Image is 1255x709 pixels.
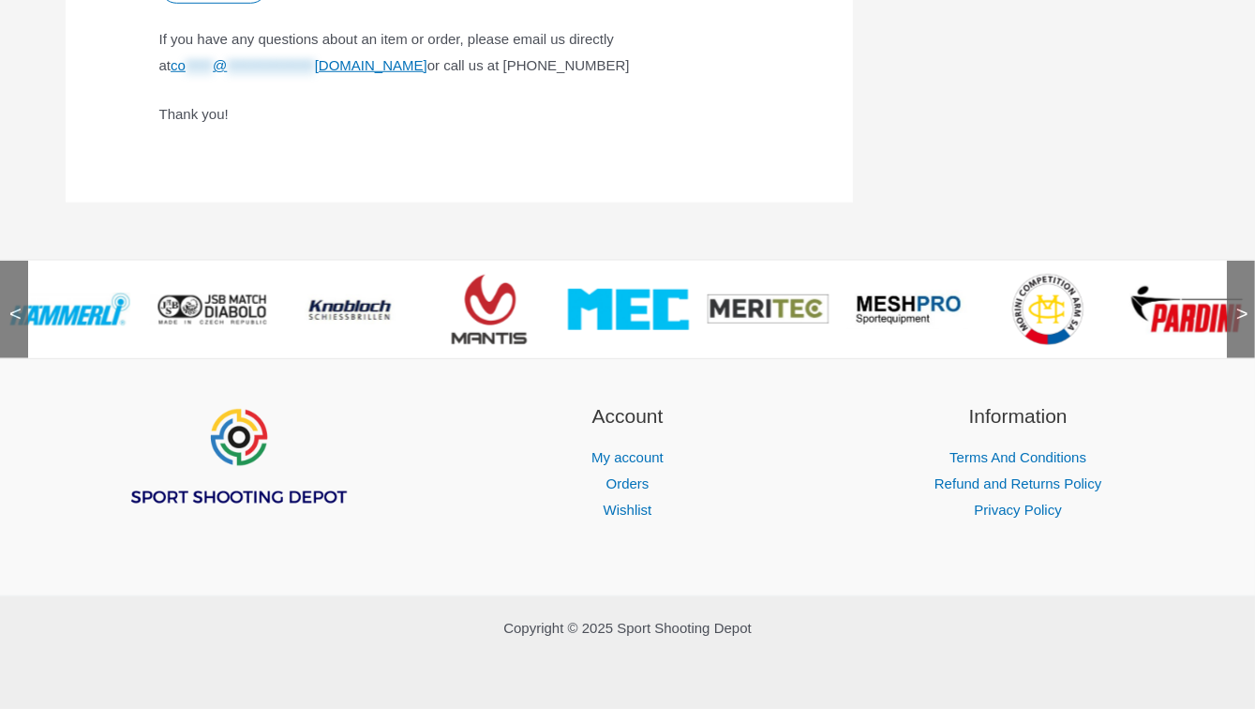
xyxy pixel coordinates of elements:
[974,502,1061,518] a: Privacy Policy
[1227,286,1246,305] span: >
[846,445,1190,523] nav: Information
[846,401,1190,431] h2: Information
[159,26,759,79] p: If you have any questions about an item or order, please email us directly at or call us at [PHON...
[66,615,1190,641] p: Copyright © 2025 Sport Shooting Depot
[159,101,759,128] p: Thank you!
[591,449,664,465] a: My account
[456,401,799,523] aside: Footer Widget 2
[456,445,799,523] nav: Account
[171,57,427,73] span: This contact has been encoded by Anti-Spam by CleanTalk. Click to decode. To finish the decoding ...
[66,401,410,553] aside: Footer Widget 1
[846,401,1190,523] aside: Footer Widget 3
[934,475,1101,491] a: Refund and Returns Policy
[949,449,1086,465] a: Terms And Conditions
[456,401,799,431] h2: Account
[606,475,650,491] a: Orders
[604,502,652,518] a: Wishlist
